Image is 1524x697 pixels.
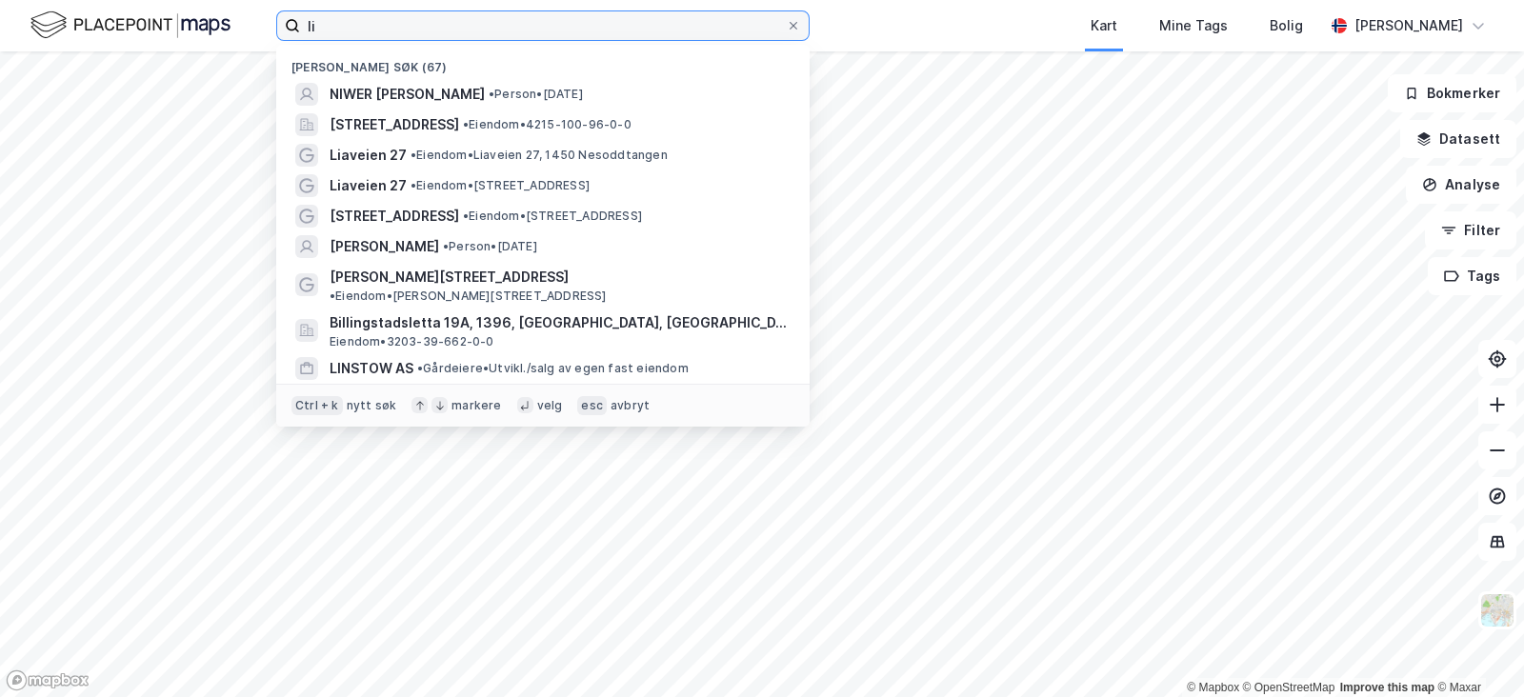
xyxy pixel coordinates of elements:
div: Kart [1091,14,1117,37]
span: • [411,148,416,162]
span: [PERSON_NAME][STREET_ADDRESS] [330,266,569,289]
span: Liaveien 27 [330,174,407,197]
a: Mapbox [1187,681,1239,694]
span: • [463,117,469,131]
a: Maxar [1437,681,1481,694]
span: Eiendom • 3203-39-662-0-0 [330,334,494,349]
span: • [489,87,494,101]
div: Mine Tags [1159,14,1228,37]
span: Eiendom • [STREET_ADDRESS] [463,209,642,224]
span: Eiendom • 4215-100-96-0-0 [463,117,632,132]
div: Bolig [1270,14,1303,37]
span: • [417,361,423,375]
a: Improve this map [1340,681,1434,694]
img: logo.f888ab2527a4732fd821a326f86c7f29.svg [30,9,231,42]
a: OpenStreetMap [1243,681,1335,694]
span: [STREET_ADDRESS] [330,113,459,136]
div: nytt søk [347,398,397,413]
span: [STREET_ADDRESS] [330,205,459,228]
span: • [411,178,416,192]
span: Eiendom • Liaveien 27, 1450 Nesoddtangen [411,148,668,163]
span: Gårdeiere • Utvikl./salg av egen fast eiendom [417,361,689,376]
span: Eiendom • [PERSON_NAME][STREET_ADDRESS] [330,289,607,304]
input: Søk på adresse, matrikkel, gårdeiere, leietakere eller personer [300,11,786,40]
span: Person • [DATE] [443,239,537,254]
button: Filter [1425,211,1516,249]
img: Z [1479,592,1515,628]
div: esc [577,396,607,415]
span: LINSTOW AS [330,357,413,380]
button: Bokmerker [1388,74,1516,112]
span: NIWER [PERSON_NAME] [330,83,485,106]
span: • [330,289,335,303]
span: Person • [DATE] [489,87,583,102]
span: Liaveien 27 [330,144,407,167]
span: • [463,209,469,223]
div: [PERSON_NAME] søk (67) [276,45,810,79]
div: Ctrl + k [291,396,343,415]
a: Mapbox homepage [6,669,90,691]
span: Eiendom • [STREET_ADDRESS] [411,178,590,193]
span: [PERSON_NAME] [330,235,439,258]
button: Analyse [1406,166,1516,204]
span: • [443,239,449,253]
div: velg [537,398,563,413]
div: avbryt [611,398,650,413]
span: Billingstadsletta 19A, 1396, [GEOGRAPHIC_DATA], [GEOGRAPHIC_DATA] [330,311,787,334]
div: [PERSON_NAME] [1354,14,1463,37]
button: Datasett [1400,120,1516,158]
div: markere [451,398,501,413]
button: Tags [1428,257,1516,295]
